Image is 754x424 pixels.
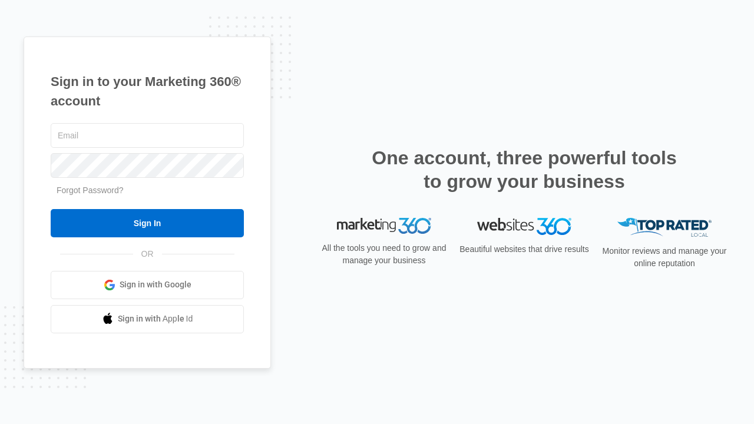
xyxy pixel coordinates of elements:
[51,72,244,111] h1: Sign in to your Marketing 360® account
[51,209,244,237] input: Sign In
[458,243,590,256] p: Beautiful websites that drive results
[51,271,244,299] a: Sign in with Google
[477,218,571,235] img: Websites 360
[598,245,730,270] p: Monitor reviews and manage your online reputation
[318,242,450,267] p: All the tools you need to grow and manage your business
[368,146,680,193] h2: One account, three powerful tools to grow your business
[133,248,162,260] span: OR
[118,313,193,325] span: Sign in with Apple Id
[51,305,244,333] a: Sign in with Apple Id
[617,218,712,237] img: Top Rated Local
[51,123,244,148] input: Email
[120,279,191,291] span: Sign in with Google
[337,218,431,234] img: Marketing 360
[57,185,124,195] a: Forgot Password?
